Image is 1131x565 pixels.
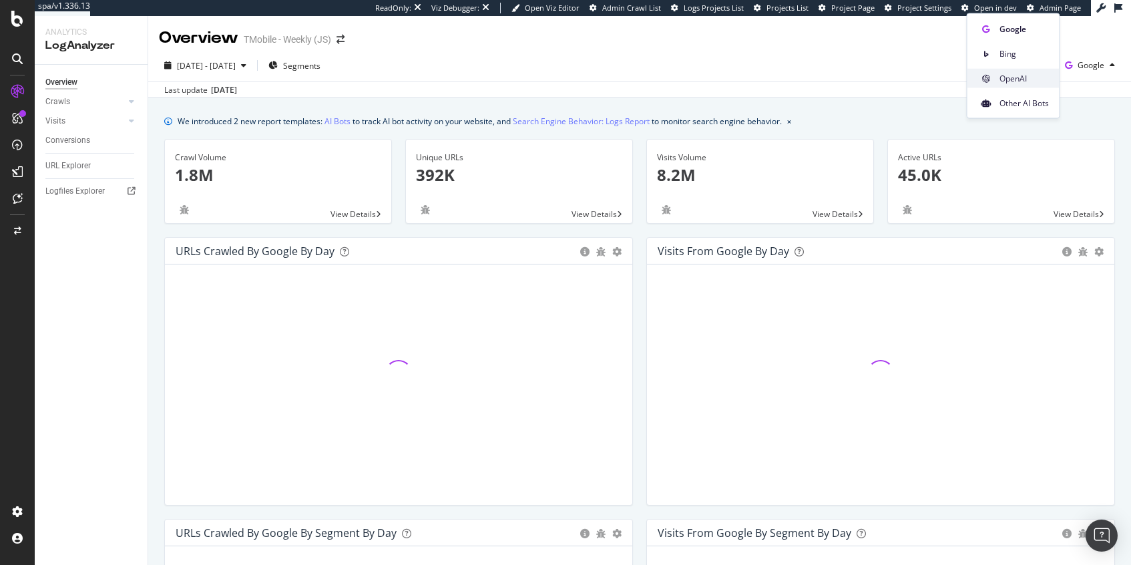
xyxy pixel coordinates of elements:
[1060,55,1120,76] button: Google
[612,247,622,256] div: gear
[45,184,138,198] a: Logfiles Explorer
[999,47,1049,59] span: Bing
[45,159,138,173] a: URL Explorer
[813,208,858,220] span: View Details
[961,3,1017,13] a: Open in dev
[211,84,237,96] div: [DATE]
[784,112,795,131] button: close banner
[580,247,590,256] div: circle-info
[244,33,331,46] div: TMobile - Weekly (JS)
[766,3,809,13] span: Projects List
[974,3,1017,13] span: Open in dev
[885,3,951,13] a: Project Settings
[177,60,236,71] span: [DATE] - [DATE]
[580,529,590,538] div: circle-info
[999,72,1049,84] span: OpenAI
[263,55,326,76] button: Segments
[572,208,617,220] span: View Details
[590,3,661,13] a: Admin Crawl List
[45,114,65,128] div: Visits
[897,3,951,13] span: Project Settings
[330,208,376,220] span: View Details
[1054,208,1099,220] span: View Details
[175,164,381,186] p: 1.8M
[45,134,138,148] a: Conversions
[1062,247,1072,256] div: circle-info
[657,152,863,164] div: Visits Volume
[416,164,622,186] p: 392K
[1040,3,1081,13] span: Admin Page
[45,114,125,128] a: Visits
[819,3,875,13] a: Project Page
[1078,529,1088,538] div: bug
[898,152,1104,164] div: Active URLs
[324,114,351,128] a: AI Bots
[513,114,650,128] a: Search Engine Behavior: Logs Report
[45,95,70,109] div: Crawls
[671,3,744,13] a: Logs Projects List
[525,3,580,13] span: Open Viz Editor
[45,38,137,53] div: LogAnalyzer
[657,205,676,214] div: bug
[159,27,238,49] div: Overview
[511,3,580,13] a: Open Viz Editor
[684,3,744,13] span: Logs Projects List
[45,134,90,148] div: Conversions
[45,159,91,173] div: URL Explorer
[431,3,479,13] div: Viz Debugger:
[45,95,125,109] a: Crawls
[999,97,1049,109] span: Other AI Bots
[999,23,1049,35] span: Google
[596,529,606,538] div: bug
[45,75,138,89] a: Overview
[1027,3,1081,13] a: Admin Page
[1078,59,1104,71] span: Google
[657,164,863,186] p: 8.2M
[602,3,661,13] span: Admin Crawl List
[45,184,105,198] div: Logfiles Explorer
[416,152,622,164] div: Unique URLs
[1078,247,1088,256] div: bug
[1086,520,1118,552] div: Open Intercom Messenger
[1062,529,1072,538] div: circle-info
[45,75,77,89] div: Overview
[1094,247,1104,256] div: gear
[283,60,320,71] span: Segments
[375,3,411,13] div: ReadOnly:
[898,164,1104,186] p: 45.0K
[176,244,334,258] div: URLs Crawled by Google by day
[164,84,237,96] div: Last update
[754,3,809,13] a: Projects List
[596,247,606,256] div: bug
[336,35,345,44] div: arrow-right-arrow-left
[658,244,789,258] div: Visits from Google by day
[898,205,917,214] div: bug
[176,526,397,540] div: URLs Crawled by Google By Segment By Day
[45,27,137,38] div: Analytics
[175,205,194,214] div: bug
[159,55,252,76] button: [DATE] - [DATE]
[164,114,1115,128] div: info banner
[612,529,622,538] div: gear
[178,114,782,128] div: We introduced 2 new report templates: to track AI bot activity on your website, and to monitor se...
[658,526,851,540] div: Visits from Google By Segment By Day
[831,3,875,13] span: Project Page
[175,152,381,164] div: Crawl Volume
[416,205,435,214] div: bug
